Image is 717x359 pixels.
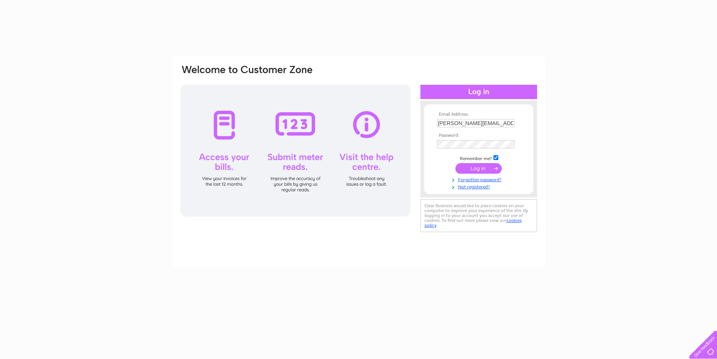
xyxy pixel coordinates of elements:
[435,133,522,138] th: Password:
[437,176,522,183] a: Forgotten password?
[425,218,522,228] a: cookies policy
[437,183,522,190] a: Not registered?
[435,112,522,117] th: Email Address:
[435,154,522,162] td: Remember me?
[420,199,537,232] div: Clear Business would like to place cookies on your computer to improve your experience of the sit...
[455,163,502,174] input: Submit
